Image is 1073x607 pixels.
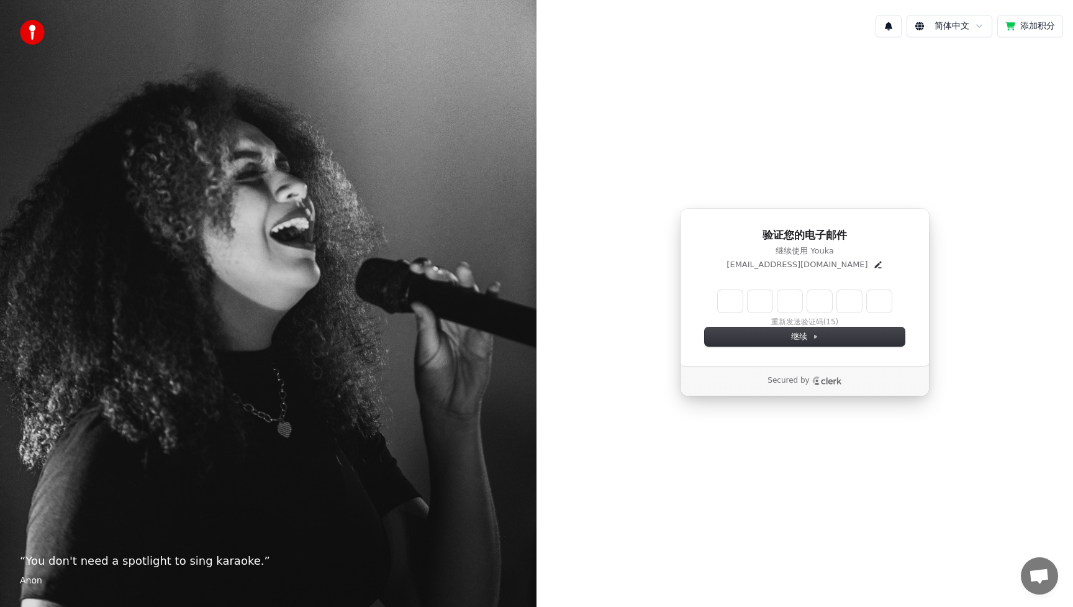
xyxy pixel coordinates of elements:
button: 继续 [705,327,905,346]
button: 添加积分 [997,15,1063,37]
input: Enter verification code [718,290,892,313]
a: Clerk logo [812,377,842,385]
div: 开放式聊天 [1021,557,1058,595]
p: Secured by [767,376,809,386]
img: youka [20,20,45,45]
h1: 验证您的电子邮件 [705,228,905,243]
button: Edit [873,260,883,270]
p: [EMAIL_ADDRESS][DOMAIN_NAME] [727,259,867,270]
p: “ You don't need a spotlight to sing karaoke. ” [20,552,517,570]
p: 继续使用 Youka [705,245,905,257]
span: 继续 [791,331,818,342]
footer: Anon [20,575,517,587]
